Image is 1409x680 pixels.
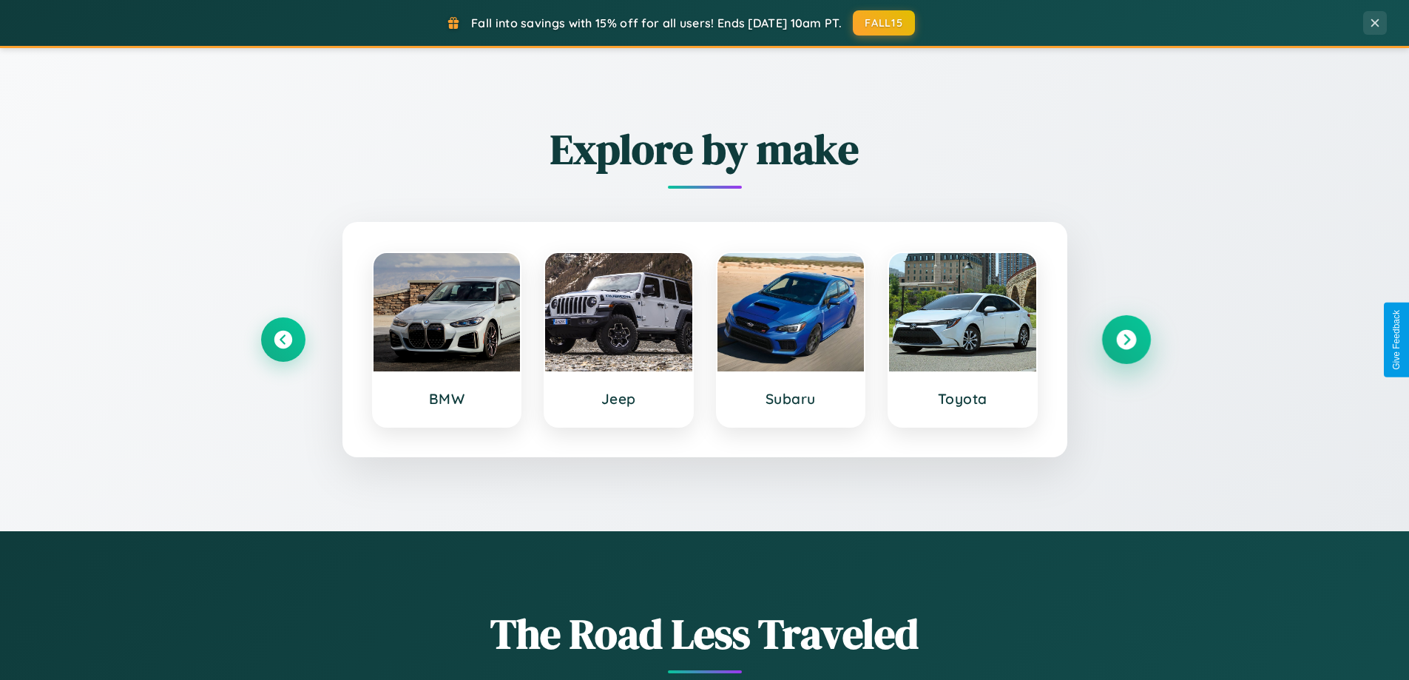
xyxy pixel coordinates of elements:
[732,390,850,408] h3: Subaru
[853,10,915,36] button: FALL15
[1391,310,1402,370] div: Give Feedback
[471,16,842,30] span: Fall into savings with 15% off for all users! Ends [DATE] 10am PT.
[261,121,1149,178] h2: Explore by make
[388,390,506,408] h3: BMW
[261,605,1149,662] h1: The Road Less Traveled
[904,390,1021,408] h3: Toyota
[560,390,678,408] h3: Jeep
